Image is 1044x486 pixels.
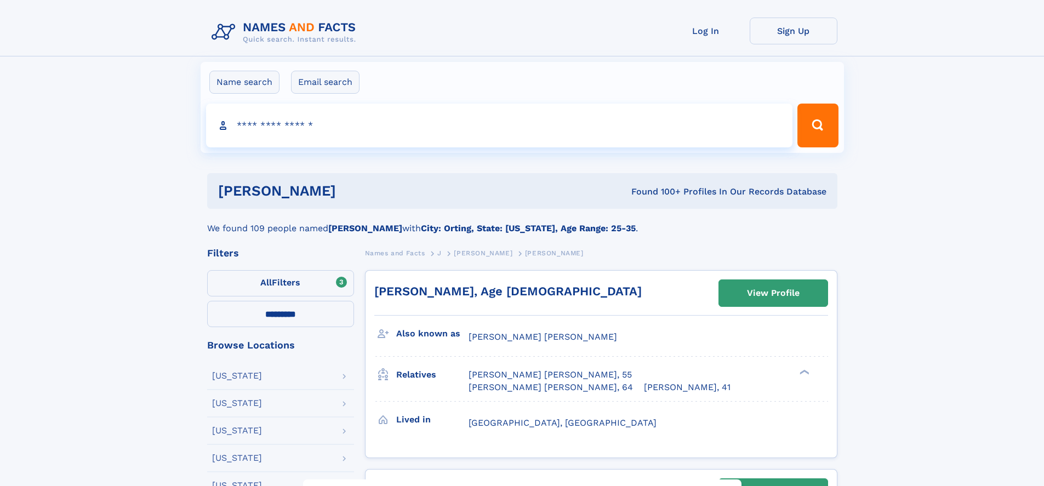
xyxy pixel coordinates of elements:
a: J [437,246,442,260]
div: Filters [207,248,354,258]
div: [US_STATE] [212,454,262,462]
a: [PERSON_NAME] [PERSON_NAME], 55 [469,369,632,381]
a: Log In [662,18,750,44]
div: We found 109 people named with . [207,209,837,235]
span: [GEOGRAPHIC_DATA], [GEOGRAPHIC_DATA] [469,418,657,428]
h3: Also known as [396,324,469,343]
div: [US_STATE] [212,399,262,408]
span: [PERSON_NAME] [525,249,584,257]
button: Search Button [797,104,838,147]
h1: [PERSON_NAME] [218,184,484,198]
b: [PERSON_NAME] [328,223,402,233]
div: View Profile [747,281,800,306]
a: View Profile [719,280,828,306]
a: Sign Up [750,18,837,44]
span: [PERSON_NAME] [PERSON_NAME] [469,331,617,342]
a: Names and Facts [365,246,425,260]
label: Filters [207,270,354,296]
a: [PERSON_NAME] [PERSON_NAME], 64 [469,381,633,393]
img: Logo Names and Facts [207,18,365,47]
span: [PERSON_NAME] [454,249,512,257]
a: [PERSON_NAME], Age [DEMOGRAPHIC_DATA] [374,284,642,298]
a: [PERSON_NAME] [454,246,512,260]
label: Name search [209,71,279,94]
div: Browse Locations [207,340,354,350]
div: ❯ [797,369,810,376]
div: [US_STATE] [212,371,262,380]
h3: Relatives [396,365,469,384]
b: City: Orting, State: [US_STATE], Age Range: 25-35 [421,223,636,233]
label: Email search [291,71,360,94]
input: search input [206,104,793,147]
a: [PERSON_NAME], 41 [644,381,731,393]
span: All [260,277,272,288]
h3: Lived in [396,410,469,429]
span: J [437,249,442,257]
div: [US_STATE] [212,426,262,435]
div: Found 100+ Profiles In Our Records Database [483,186,826,198]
